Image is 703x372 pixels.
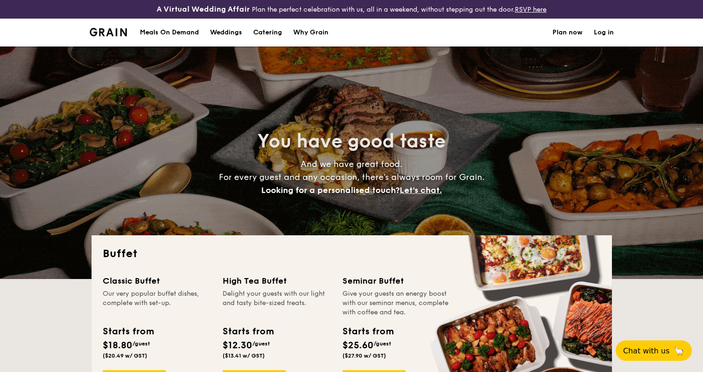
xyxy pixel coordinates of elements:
div: Delight your guests with our light and tasty bite-sized treats. [223,289,331,317]
span: ($13.41 w/ GST) [223,352,265,359]
div: Seminar Buffet [342,274,451,287]
h1: Catering [253,19,282,46]
div: Our very popular buffet dishes, complete with set-up. [103,289,211,317]
a: Plan now [552,19,583,46]
span: You have good taste [257,130,446,153]
span: $18.80 [103,340,132,351]
a: Catering [248,19,288,46]
a: RSVP here [515,6,546,13]
span: $25.60 [342,340,374,351]
span: 🦙 [673,345,684,356]
div: Starts from [223,325,273,339]
h4: A Virtual Wedding Affair [157,4,250,15]
span: Looking for a personalised touch? [261,185,400,195]
img: Grain [90,28,127,36]
a: Log in [594,19,614,46]
a: Weddings [204,19,248,46]
div: High Tea Buffet [223,274,331,287]
span: /guest [252,340,270,347]
div: Plan the perfect celebration with us, all in a weekend, without stepping out the door. [117,4,586,15]
div: Starts from [103,325,153,339]
span: $12.30 [223,340,252,351]
div: Give your guests an energy boost with our seminar menus, complete with coffee and tea. [342,289,451,317]
span: Chat with us [623,346,670,355]
div: Classic Buffet [103,274,211,287]
a: Logotype [90,28,127,36]
span: /guest [374,340,391,347]
div: Starts from [342,325,393,339]
button: Chat with us🦙 [616,340,692,361]
div: Meals On Demand [140,19,199,46]
span: Let's chat. [400,185,442,195]
h2: Buffet [103,246,601,261]
div: Why Grain [293,19,329,46]
a: Meals On Demand [134,19,204,46]
span: ($20.49 w/ GST) [103,352,147,359]
div: Weddings [210,19,242,46]
span: And we have great food. For every guest and any occasion, there’s always room for Grain. [219,159,485,195]
a: Why Grain [288,19,334,46]
span: ($27.90 w/ GST) [342,352,386,359]
span: /guest [132,340,150,347]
